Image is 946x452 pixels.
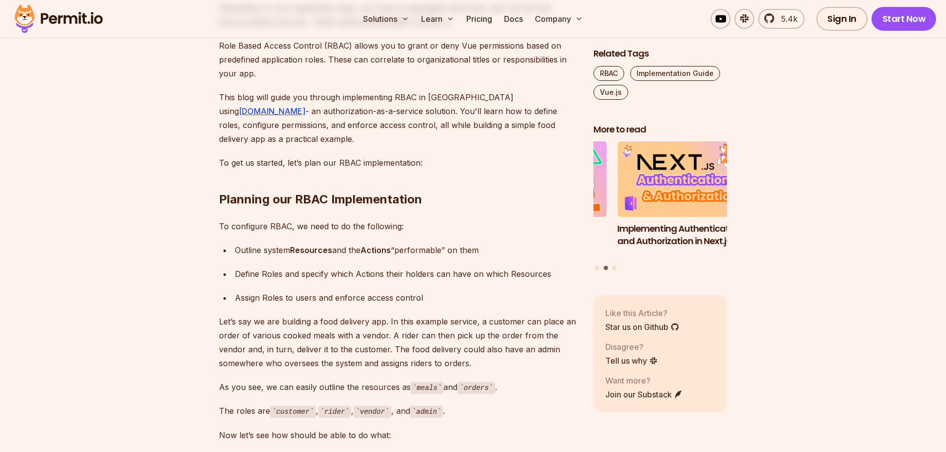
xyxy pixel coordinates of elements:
button: Learn [417,9,458,29]
a: 5.4k [758,9,804,29]
h3: Implementing Multi-Tenant RBAC in Nuxt.js [473,223,607,248]
span: 5.4k [775,13,798,25]
a: Tell us why [605,355,658,367]
p: Role Based Access Control (RBAC) allows you to grant or deny Vue permissions based on predefined ... [219,39,578,80]
button: Go to slide 2 [603,266,608,270]
a: RBAC [593,66,624,81]
code: vendor [354,406,391,418]
img: Permit logo [10,2,107,36]
strong: Resources [290,245,332,255]
li: 1 of 3 [473,142,607,260]
p: Let’s say we are building a food delivery app. In this example service, a customer can place an o... [219,315,578,370]
a: Join our Substack [605,388,683,400]
h2: Planning our RBAC Implementation [219,152,578,207]
code: admin [410,406,443,418]
a: Docs [500,9,527,29]
a: Implementation Guide [630,66,720,81]
button: Go to slide 3 [612,266,616,270]
h2: More to read [593,124,728,136]
a: [DOMAIN_NAME] [239,106,305,116]
button: Solutions [359,9,413,29]
a: Implementing Authentication and Authorization in Next.jsImplementing Authentication and Authoriza... [617,142,751,260]
a: Vue.js [593,85,628,100]
p: To get us started, let’s plan our RBAC implementation: [219,156,578,170]
div: Define Roles and specify which Actions their holders can have on which Resources [235,267,578,281]
p: To configure RBAC, we need to do the following: [219,219,578,233]
button: Go to slide 1 [595,266,599,270]
code: orders [457,382,495,394]
h2: Related Tags [593,48,728,60]
a: Start Now [872,7,937,31]
a: Pricing [462,9,496,29]
p: Disagree? [605,341,658,353]
p: Now let’s see how should be able to do what: [219,428,578,442]
p: This blog will guide you through implementing RBAC in [GEOGRAPHIC_DATA] using - an authorization-... [219,90,578,146]
p: Want more? [605,375,683,387]
strong: Actions [361,245,391,255]
h3: Implementing Authentication and Authorization in Next.js [617,223,751,248]
code: customer [270,406,316,418]
div: Outline system and the “performable” on them [235,243,578,257]
li: 2 of 3 [617,142,751,260]
p: Like this Article? [605,307,679,319]
div: Assign Roles to users and enforce access control [235,291,578,305]
p: The roles are , , , and . [219,404,578,418]
code: rider [318,406,352,418]
p: As you see, we can easily outline the resources as and . [219,380,578,394]
img: Implementing Authentication and Authorization in Next.js [617,142,751,217]
a: Star us on Github [605,321,679,333]
a: Sign In [816,7,868,31]
div: Posts [593,142,728,272]
button: Company [531,9,587,29]
code: meals [411,382,444,394]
